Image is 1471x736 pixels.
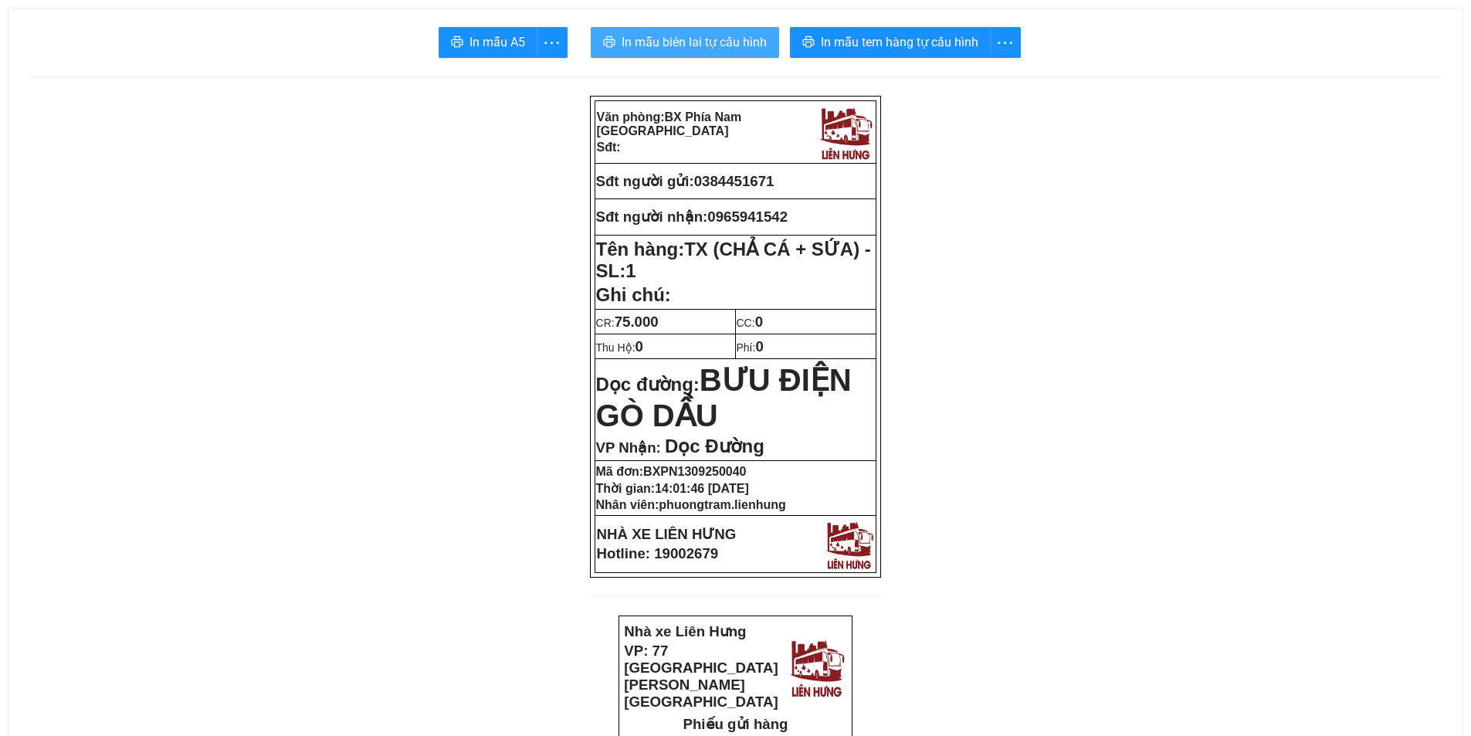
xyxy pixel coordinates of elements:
[622,32,767,52] span: In mẫu biên lai tự cấu hình
[816,103,875,161] img: logo
[707,209,788,225] span: 0965941542
[603,36,615,50] span: printer
[596,173,694,189] strong: Sđt người gửi:
[597,110,742,137] strong: Văn phòng:
[665,436,764,456] span: Dọc Đường
[737,317,764,329] span: CC:
[755,314,763,330] span: 0
[694,173,774,189] span: 0384451671
[596,239,871,281] span: TX (CHẢ CÁ + SỨA) - SL:
[636,338,643,354] span: 0
[596,465,747,478] strong: Mã đơn:
[597,526,737,542] strong: NHÀ XE LIÊN HƯNG
[755,338,763,354] span: 0
[596,498,786,511] strong: Nhân viên:
[822,517,876,571] img: logo
[625,260,636,281] span: 1
[786,635,847,699] img: logo
[469,32,525,52] span: In mẫu A5
[596,317,659,329] span: CR:
[597,110,742,137] span: BX Phía Nam [GEOGRAPHIC_DATA]
[643,465,746,478] span: BXPN1309250040
[451,36,463,50] span: printer
[990,27,1021,58] button: more
[615,314,659,330] span: 75.000
[659,498,785,511] span: phuongtram.lienhung
[821,32,978,52] span: In mẫu tem hàng tự cấu hình
[596,284,671,305] span: Ghi chú:
[655,482,749,495] span: 14:01:46 [DATE]
[537,27,568,58] button: more
[802,36,815,50] span: printer
[597,545,719,561] strong: Hotline: 19002679
[596,239,871,281] strong: Tên hàng:
[991,33,1020,53] span: more
[597,141,621,154] strong: Sđt:
[596,439,661,456] span: VP Nhận:
[596,363,852,432] span: BƯU ĐIỆN GÒ DẦU
[683,716,788,732] strong: Phiếu gửi hàng
[790,27,991,58] button: printerIn mẫu tem hàng tự cấu hình
[624,623,746,639] strong: Nhà xe Liên Hưng
[591,27,779,58] button: printerIn mẫu biên lai tự cấu hình
[596,482,749,495] strong: Thời gian:
[439,27,537,58] button: printerIn mẫu A5
[596,341,643,354] span: Thu Hộ:
[624,643,778,710] strong: VP: 77 [GEOGRAPHIC_DATA][PERSON_NAME][GEOGRAPHIC_DATA]
[596,374,852,430] strong: Dọc đường:
[537,33,567,53] span: more
[596,209,708,225] strong: Sđt người nhận:
[737,341,764,354] span: Phí:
